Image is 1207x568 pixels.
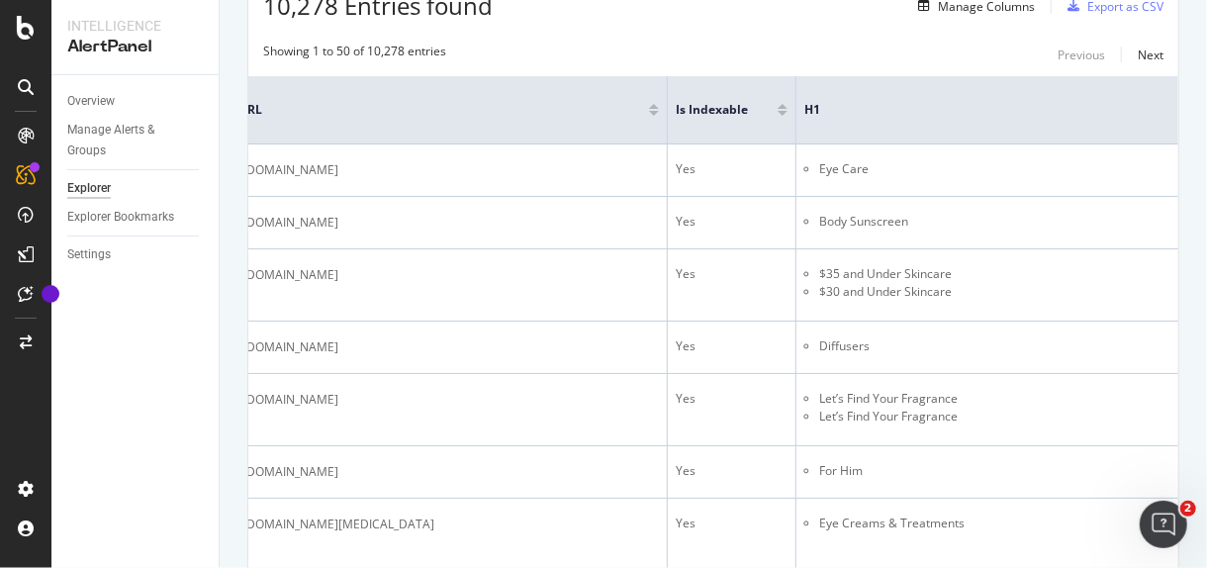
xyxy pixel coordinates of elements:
[67,120,205,161] a: Manage Alerts & Groups
[67,178,205,199] a: Explorer
[676,337,788,355] div: Yes
[676,462,788,480] div: Yes
[213,213,338,233] span: [URL][DOMAIN_NAME]
[1058,47,1105,63] div: Previous
[67,16,203,36] div: Intelligence
[213,515,434,534] span: [URL][DOMAIN_NAME][MEDICAL_DATA]
[67,91,205,112] a: Overview
[676,160,788,178] div: Yes
[213,390,338,410] span: [URL][DOMAIN_NAME]
[67,207,205,228] a: Explorer Bookmarks
[67,91,115,112] div: Overview
[213,265,338,285] span: [URL][DOMAIN_NAME]
[213,101,619,119] span: Full URL
[1138,47,1163,63] div: Next
[67,120,186,161] div: Manage Alerts & Groups
[1058,43,1105,66] button: Previous
[213,160,338,180] span: [URL][DOMAIN_NAME]
[67,178,111,199] div: Explorer
[676,101,748,119] span: Is Indexable
[1138,43,1163,66] button: Next
[1180,501,1196,517] span: 2
[676,515,788,532] div: Yes
[42,285,59,303] div: Tooltip anchor
[213,337,338,357] span: [URL][DOMAIN_NAME]
[676,265,788,283] div: Yes
[67,207,174,228] div: Explorer Bookmarks
[263,43,446,66] div: Showing 1 to 50 of 10,278 entries
[67,36,203,58] div: AlertPanel
[67,244,111,265] div: Settings
[676,213,788,231] div: Yes
[1140,501,1187,548] iframe: Intercom live chat
[213,462,338,482] span: [URL][DOMAIN_NAME]
[67,244,205,265] a: Settings
[676,390,788,408] div: Yes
